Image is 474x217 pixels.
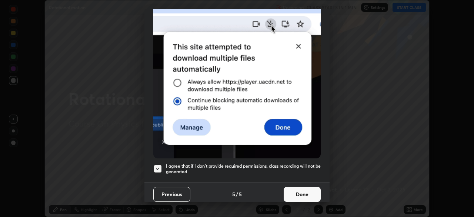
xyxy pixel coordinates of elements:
h4: 5 [239,190,242,198]
h5: I agree that if I don't provide required permissions, class recording will not be generated [166,163,321,175]
h4: / [236,190,238,198]
button: Previous [153,187,190,202]
h4: 5 [232,190,235,198]
button: Done [284,187,321,202]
